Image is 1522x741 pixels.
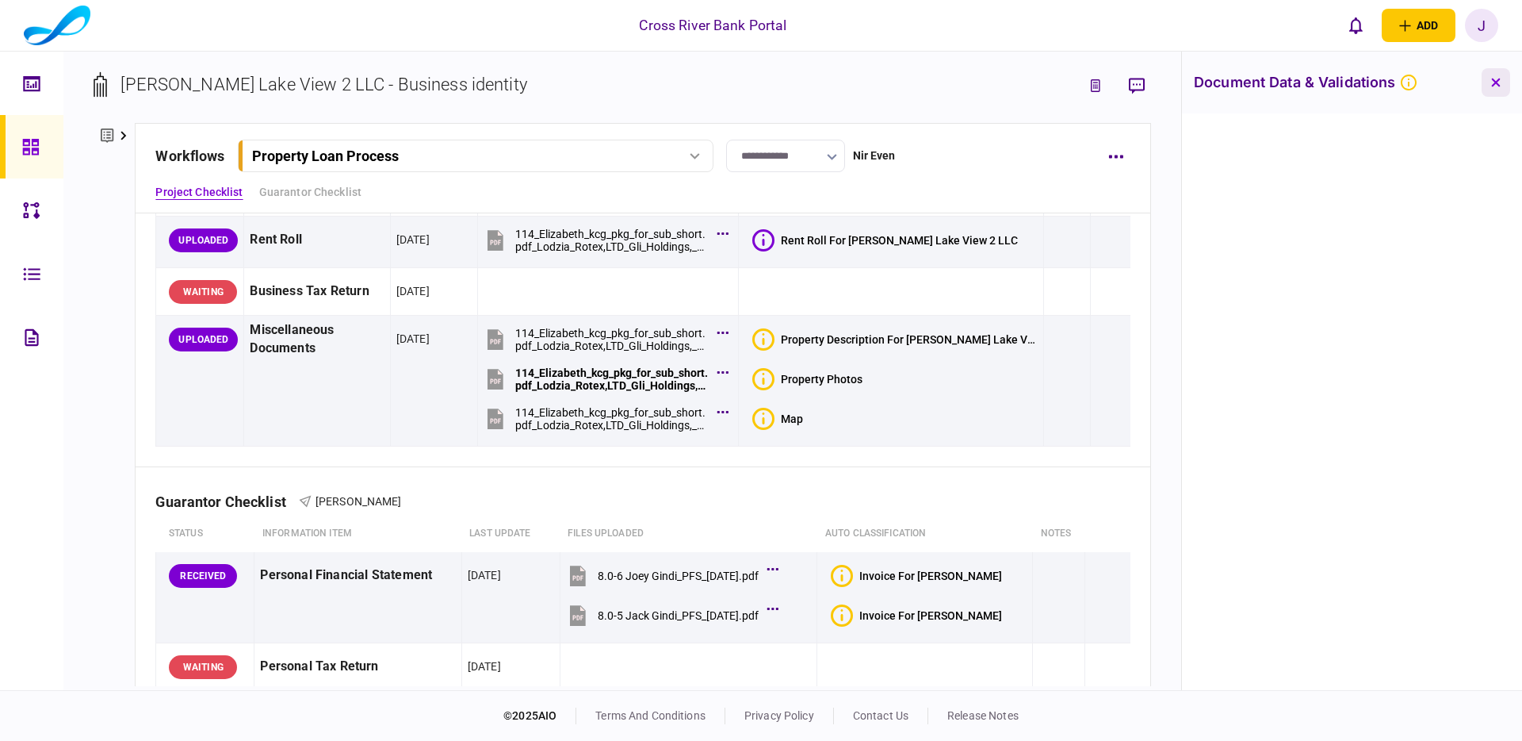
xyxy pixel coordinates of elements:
th: Files uploaded [560,516,817,552]
th: Information item [254,516,461,552]
div: © 2025 AIO [503,708,576,724]
button: 114_Elizabeth_kcg_pkg_for_sub_short.pdf_Lodzia_Rotex,LTD_Gli_Holdings,_LLC_18cc1cafbd20bfa3 (2).pdf [484,321,725,357]
button: open adding identity options [1382,9,1455,42]
button: Bad qualityInvoice For Joseph Gindi [831,565,1002,587]
th: last update [461,516,560,552]
div: 114_Elizabeth_kcg_pkg_for_sub_short.pdf_Lodzia_Rotex,LTD_Gli_Holdings,_LLC_18cc1cafbd20bfa3 (7 - ... [515,367,709,392]
div: UPLOADED [169,328,238,351]
button: 8.0-5 Jack Gindi_PFS_11.27.2024.pdf [566,597,774,633]
div: Property Photos [781,373,862,386]
a: release notes [947,709,1019,722]
div: 114_Elizabeth_kcg_pkg_for_sub_short.pdf_Lodzia_Rotex,LTD_Gli_Holdings,_LLC_18cc1cafbd20bfa3 (4 - ... [515,228,709,253]
a: contact us [853,709,908,722]
div: Guarantor Checklist [155,493,299,510]
button: 114_Elizabeth_kcg_pkg_for_sub_short.pdf_Lodzia_Rotex,LTD_Gli_Holdings,_LLC_18cc1cafbd20bfa3 (7 - ... [484,361,725,397]
div: [DATE] [396,283,430,299]
div: Bad quality [831,605,853,627]
button: Bad qualityMap [752,408,803,430]
a: terms and conditions [595,709,706,722]
div: [PERSON_NAME] Lake View 2 LLC - Business identity [120,71,526,98]
th: notes [1033,516,1085,552]
div: UPLOADED [169,228,238,252]
button: 114_Elizabeth_kcg_pkg_for_sub_short.pdf_Lodzia_Rotex,LTD_Gli_Holdings,_LLC_18cc1cafbd20bfa3 (4 - ... [484,222,725,258]
svg: Bad quality [1399,73,1418,92]
div: Cross River Bank Portal [639,15,786,36]
button: Bad qualityProperty Photos [752,368,862,390]
button: Rent Roll For Elizabeth Lake View 2 LLC [752,229,1018,251]
div: Property Description For Elizabeth Lake View 2 LLC [781,333,1038,346]
div: [DATE] [396,232,430,248]
div: Business Tax Return [250,274,384,309]
th: status [156,516,254,552]
div: Property Loan Process [252,148,399,164]
div: Personal Financial Statement [260,558,455,593]
button: 8.0-6 Joey Gindi_PFS_11.27.2024.pdf [566,558,774,593]
div: [DATE] [396,331,430,347]
button: link to underwriting page [1081,71,1110,100]
th: auto classification [817,516,1033,552]
div: 8.0-6 Joey Gindi_PFS_11.27.2024.pdf [598,570,759,582]
div: 8.0-5 Jack Gindi_PFS_11.27.2024.pdf [598,609,759,622]
div: 114_Elizabeth_kcg_pkg_for_sub_short.pdf_Lodzia_Rotex,LTD_Gli_Holdings,_LLC_18cc1cafbd20bfa3 (6).pdf [515,406,709,432]
button: J [1465,9,1498,42]
div: WAITING [169,280,237,304]
button: Bad qualityProperty Description For Elizabeth Lake View 2 LLC [752,328,1038,351]
div: [DATE] [468,658,501,674]
a: Guarantor Checklist [259,184,362,201]
a: privacy policy [744,709,814,722]
div: Rent Roll For Elizabeth Lake View 2 LLC [781,234,1018,247]
h3: document data & validations [1194,73,1418,92]
div: Invoice For Jack Gindi [859,609,1002,622]
button: 114_Elizabeth_kcg_pkg_for_sub_short.pdf_Lodzia_Rotex,LTD_Gli_Holdings,_LLC_18cc1cafbd20bfa3 (6).pdf [484,401,725,436]
div: Bad quality [752,328,774,351]
div: Invoice For Joseph Gindi [859,570,1002,582]
div: Personal Tax Return [260,649,455,685]
div: workflows [155,145,224,167]
a: Project Checklist [155,184,243,201]
div: 114_Elizabeth_kcg_pkg_for_sub_short.pdf_Lodzia_Rotex,LTD_Gli_Holdings,_LLC_18cc1cafbd20bfa3 (2).pdf [515,327,709,352]
div: WAITING [169,655,237,679]
div: Rent Roll [250,222,384,258]
div: Map [781,413,803,425]
div: Nir Even [853,148,896,164]
div: Bad quality [752,368,774,390]
button: Property Loan Process [238,140,713,172]
div: Bad quality [831,565,853,587]
div: Miscellaneous Documents [250,321,384,358]
img: client company logo [24,6,90,45]
div: [DATE] [468,567,501,583]
button: open notifications list [1339,9,1372,42]
button: Bad qualityInvoice For Jack Gindi [831,605,1002,627]
span: [PERSON_NAME] [315,495,402,508]
div: Bad quality [752,408,774,430]
div: RECEIVED [169,564,237,588]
